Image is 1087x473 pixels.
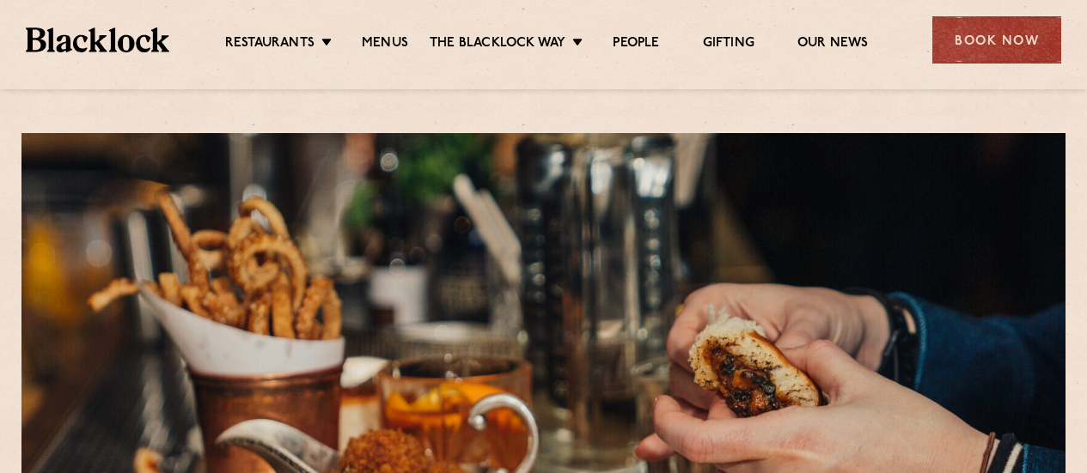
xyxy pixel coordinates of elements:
a: People [613,35,659,54]
img: BL_Textured_Logo-footer-cropped.svg [26,27,169,52]
div: Book Now [932,16,1061,64]
a: Gifting [703,35,754,54]
a: Menus [362,35,408,54]
a: Restaurants [225,35,314,54]
a: The Blacklock Way [430,35,565,54]
a: Our News [797,35,869,54]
